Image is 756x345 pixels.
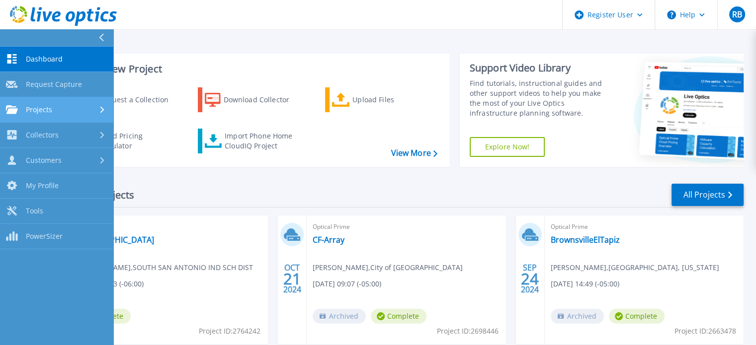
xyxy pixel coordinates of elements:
[470,137,545,157] a: Explore Now!
[313,221,500,232] span: Optical Prime
[732,10,742,18] span: RB
[551,221,738,232] span: Optical Prime
[26,232,63,241] span: PowerSizer
[75,235,154,245] a: [GEOGRAPHIC_DATA]
[325,87,436,112] a: Upload Files
[71,129,181,153] a: Cloud Pricing Calculator
[26,131,59,139] span: Collectors
[283,275,301,283] span: 21
[391,148,437,158] a: View More
[26,55,63,64] span: Dashboard
[313,235,344,245] a: CF-Array
[551,309,604,324] span: Archived
[551,235,620,245] a: BrownsvilleElTapiz
[75,221,262,232] span: Optical Prime
[26,207,43,215] span: Tools
[551,278,619,289] span: [DATE] 14:49 (-05:00)
[283,261,302,297] div: OCT 2024
[71,87,181,112] a: Request a Collection
[520,261,539,297] div: SEP 2024
[551,262,719,273] span: [PERSON_NAME] , [GEOGRAPHIC_DATA], [US_STATE]
[313,262,463,273] span: [PERSON_NAME] , City of [GEOGRAPHIC_DATA]
[75,262,253,273] span: [PERSON_NAME] , SOUTH SAN ANTONIO IND SCH DIST
[313,278,381,289] span: [DATE] 09:07 (-05:00)
[26,80,82,89] span: Request Capture
[470,62,612,74] div: Support Video Library
[674,326,736,337] span: Project ID: 2663478
[225,131,302,151] div: Import Phone Home CloudIQ Project
[672,184,744,206] a: All Projects
[609,309,665,324] span: Complete
[99,90,178,110] div: Request a Collection
[437,326,499,337] span: Project ID: 2698446
[26,105,52,114] span: Projects
[26,181,59,190] span: My Profile
[71,64,437,74] h3: Start a New Project
[371,309,426,324] span: Complete
[521,275,539,283] span: 24
[352,90,432,110] div: Upload Files
[26,156,62,165] span: Customers
[198,87,309,112] a: Download Collector
[199,326,260,337] span: Project ID: 2764242
[97,131,177,151] div: Cloud Pricing Calculator
[313,309,366,324] span: Archived
[470,78,612,118] div: Find tutorials, instructional guides and other support videos to help you make the most of your L...
[224,90,303,110] div: Download Collector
